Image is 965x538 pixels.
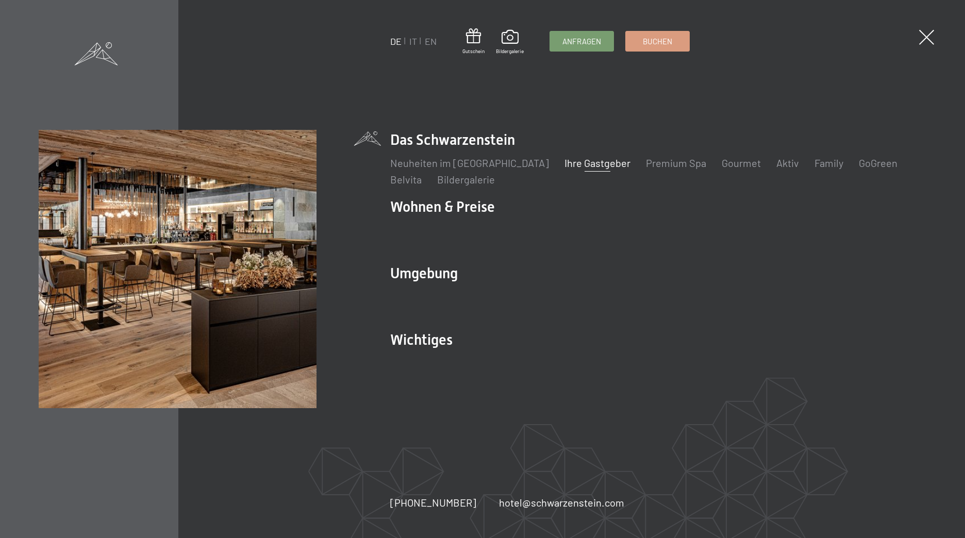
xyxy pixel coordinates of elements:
[562,36,601,47] span: Anfragen
[409,36,417,47] a: IT
[626,31,689,51] a: Buchen
[462,47,485,55] span: Gutschein
[564,157,630,169] a: Ihre Gastgeber
[390,36,402,47] a: DE
[814,157,843,169] a: Family
[776,157,799,169] a: Aktiv
[390,496,476,509] span: [PHONE_NUMBER]
[646,157,706,169] a: Premium Spa
[550,31,613,51] a: Anfragen
[496,47,524,55] span: Bildergalerie
[859,157,897,169] a: GoGreen
[390,157,549,169] a: Neuheiten im [GEOGRAPHIC_DATA]
[390,173,422,186] a: Belvita
[390,495,476,510] a: [PHONE_NUMBER]
[425,36,437,47] a: EN
[437,173,495,186] a: Bildergalerie
[462,28,485,55] a: Gutschein
[643,36,672,47] span: Buchen
[499,495,624,510] a: hotel@schwarzenstein.com
[496,30,524,55] a: Bildergalerie
[722,157,761,169] a: Gourmet
[39,130,317,408] img: Wellnesshotel Südtirol SCHWARZENSTEIN - Wellnessurlaub in den Alpen, Wandern und Wellness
